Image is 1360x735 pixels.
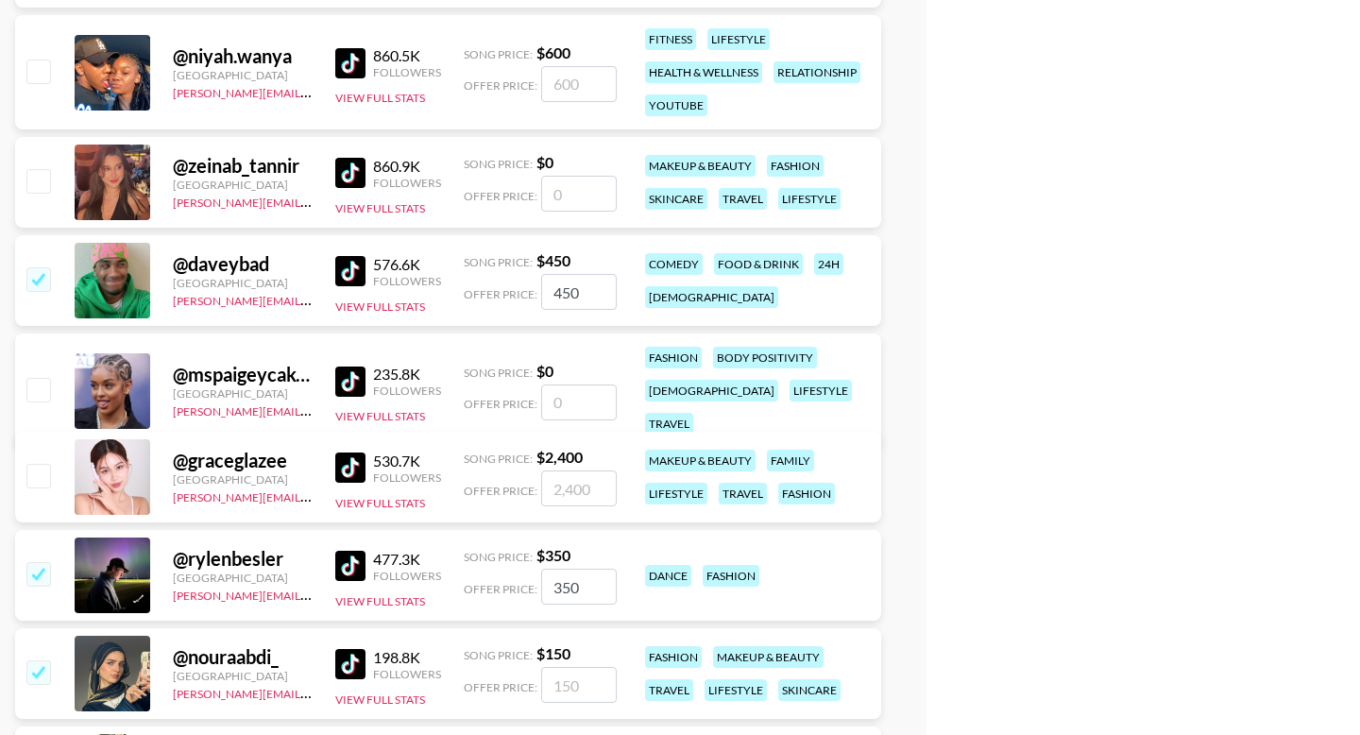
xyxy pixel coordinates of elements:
div: lifestyle [790,380,852,402]
div: travel [719,483,767,504]
img: TikTok [335,367,365,397]
a: [PERSON_NAME][EMAIL_ADDRESS][PERSON_NAME][DOMAIN_NAME] [173,683,542,701]
span: Offer Price: [464,582,537,596]
div: comedy [645,253,703,275]
div: relationship [773,61,860,83]
div: Followers [373,470,441,485]
img: TikTok [335,649,365,679]
div: Followers [373,65,441,79]
strong: $ 0 [536,153,553,171]
span: Offer Price: [464,78,537,93]
div: @ zeinab_tannir [173,154,313,178]
img: TikTok [335,158,365,188]
a: [PERSON_NAME][EMAIL_ADDRESS][DOMAIN_NAME] [173,487,452,504]
div: Followers [373,667,441,681]
span: Offer Price: [464,397,537,411]
img: TikTok [335,48,365,78]
div: 860.5K [373,46,441,65]
div: lifestyle [705,679,767,701]
span: Song Price: [464,47,533,61]
strong: $ 350 [536,546,570,564]
span: Song Price: [464,648,533,662]
div: health & wellness [645,61,762,83]
div: [GEOGRAPHIC_DATA] [173,178,313,192]
div: makeup & beauty [713,646,824,668]
div: @ rylenbesler [173,547,313,571]
div: [GEOGRAPHIC_DATA] [173,472,313,487]
div: 477.3K [373,550,441,569]
div: [GEOGRAPHIC_DATA] [173,571,313,585]
img: TikTok [335,551,365,581]
div: skincare [778,679,841,701]
div: 24h [814,253,843,275]
div: [DEMOGRAPHIC_DATA] [645,380,778,402]
div: makeup & beauty [645,450,756,471]
div: fashion [645,347,702,368]
strong: $ 450 [536,251,570,269]
strong: $ 600 [536,43,570,61]
strong: $ 150 [536,644,570,662]
a: [PERSON_NAME][EMAIL_ADDRESS][DOMAIN_NAME] [173,290,452,308]
button: View Full Stats [335,594,425,608]
div: [GEOGRAPHIC_DATA] [173,669,313,683]
a: [PERSON_NAME][EMAIL_ADDRESS][DOMAIN_NAME] [173,192,452,210]
div: Followers [373,569,441,583]
div: 235.8K [373,365,441,384]
div: @ daveybad [173,252,313,276]
span: Song Price: [464,550,533,564]
span: Song Price: [464,255,533,269]
div: makeup & beauty [645,155,756,177]
input: 350 [541,569,617,605]
span: Offer Price: [464,680,537,694]
div: [GEOGRAPHIC_DATA] [173,386,313,401]
button: View Full Stats [335,91,425,105]
span: Offer Price: [464,189,537,203]
div: travel [719,188,767,210]
div: @ mspaigeycakey [173,363,313,386]
div: fashion [767,155,824,177]
div: skincare [645,188,707,210]
span: Song Price: [464,157,533,171]
div: lifestyle [778,188,841,210]
div: 198.8K [373,648,441,667]
div: fitness [645,28,696,50]
img: TikTok [335,453,365,483]
button: View Full Stats [335,496,425,510]
div: 860.9K [373,157,441,176]
div: [GEOGRAPHIC_DATA] [173,68,313,82]
div: fashion [703,565,759,587]
div: lifestyle [645,483,707,504]
div: [GEOGRAPHIC_DATA] [173,276,313,290]
button: View Full Stats [335,692,425,707]
div: @ niyah.wanya [173,44,313,68]
div: fashion [778,483,835,504]
input: 150 [541,667,617,703]
div: @ nouraabdi_ [173,645,313,669]
button: View Full Stats [335,409,425,423]
div: Followers [373,176,441,190]
input: 0 [541,176,617,212]
div: family [767,450,814,471]
div: travel [645,679,693,701]
input: 2,400 [541,470,617,506]
button: View Full Stats [335,299,425,314]
div: Followers [373,274,441,288]
a: [PERSON_NAME][EMAIL_ADDRESS][DOMAIN_NAME] [173,82,452,100]
a: [PERSON_NAME][EMAIL_ADDRESS][DOMAIN_NAME] [173,401,452,419]
span: Offer Price: [464,287,537,301]
div: [DEMOGRAPHIC_DATA] [645,286,778,308]
div: 530.7K [373,452,441,470]
a: [PERSON_NAME][EMAIL_ADDRESS][DOMAIN_NAME] [173,585,452,603]
input: 0 [541,385,617,420]
div: body positivity [713,347,817,368]
span: Offer Price: [464,484,537,498]
div: travel [645,413,693,435]
input: 450 [541,274,617,310]
strong: $ 2,400 [536,448,583,466]
div: fashion [645,646,702,668]
div: youtube [645,94,707,116]
span: Song Price: [464,452,533,466]
div: lifestyle [707,28,770,50]
span: Song Price: [464,366,533,380]
div: @ graceglazee [173,449,313,472]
